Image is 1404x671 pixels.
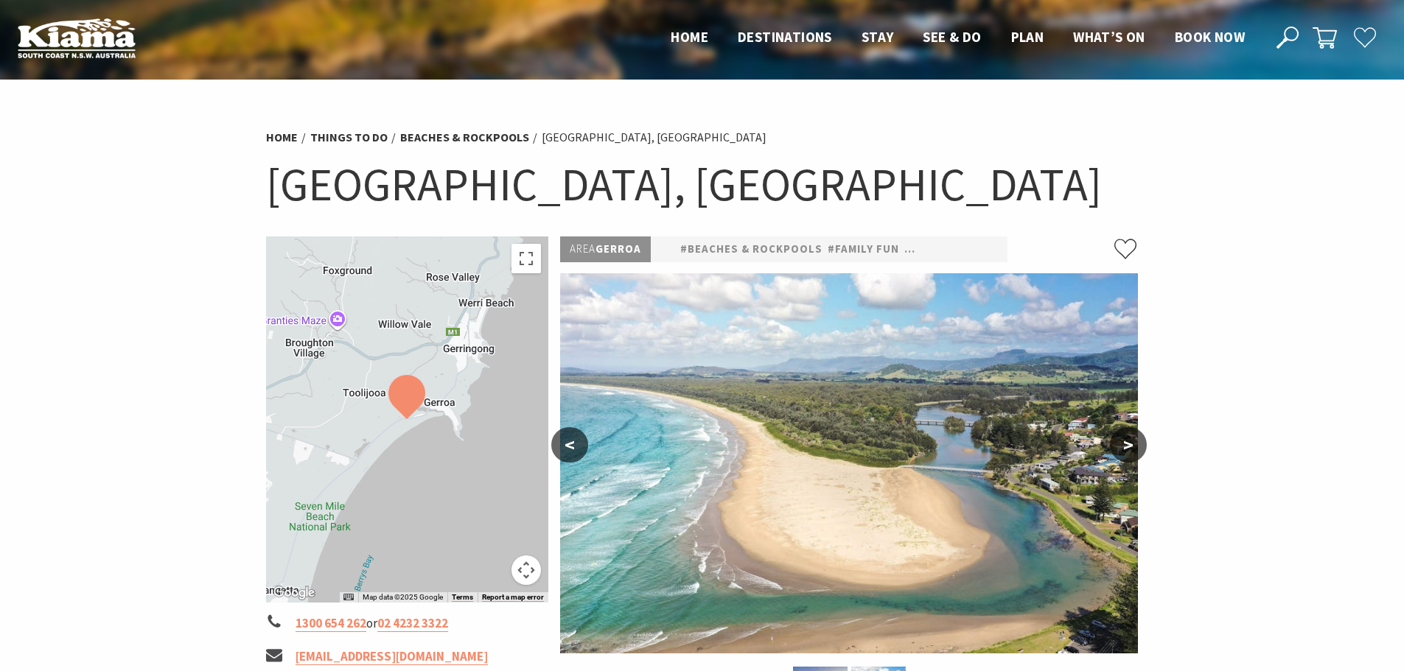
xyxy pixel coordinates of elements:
[296,648,488,665] a: [EMAIL_ADDRESS][DOMAIN_NAME]
[862,28,894,46] span: Stay
[310,130,388,145] a: Things To Do
[560,236,651,262] p: Gerroa
[511,244,541,273] button: Toggle fullscreen view
[266,155,1139,214] h1: [GEOGRAPHIC_DATA], [GEOGRAPHIC_DATA]
[266,130,298,145] a: Home
[828,240,899,259] a: #Family Fun
[680,240,823,259] a: #Beaches & Rockpools
[266,614,549,633] li: or
[1175,28,1245,46] span: Book now
[270,583,318,603] img: Google
[1110,427,1147,463] button: >
[656,26,1260,50] nav: Main Menu
[343,592,354,603] button: Keyboard shortcuts
[363,593,443,601] span: Map data ©2025 Google
[377,615,448,632] a: 02 4232 3322
[904,240,1048,259] a: #Natural Attractions
[923,28,981,46] span: See & Do
[400,130,529,145] a: Beaches & Rockpools
[511,555,541,585] button: Map camera controls
[1011,28,1044,46] span: Plan
[296,615,366,632] a: 1300 654 262
[560,273,1138,653] img: Seven Mile Beach, Gerroa
[482,593,544,602] a: Report a map error
[270,583,318,603] a: Open this area in Google Maps (opens a new window)
[18,18,136,58] img: Kiama Logo
[551,427,588,463] button: <
[452,593,473,602] a: Terms (opens in new tab)
[671,28,708,46] span: Home
[570,242,596,256] span: Area
[542,128,766,147] li: [GEOGRAPHIC_DATA], [GEOGRAPHIC_DATA]
[738,28,832,46] span: Destinations
[1073,28,1145,46] span: What’s On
